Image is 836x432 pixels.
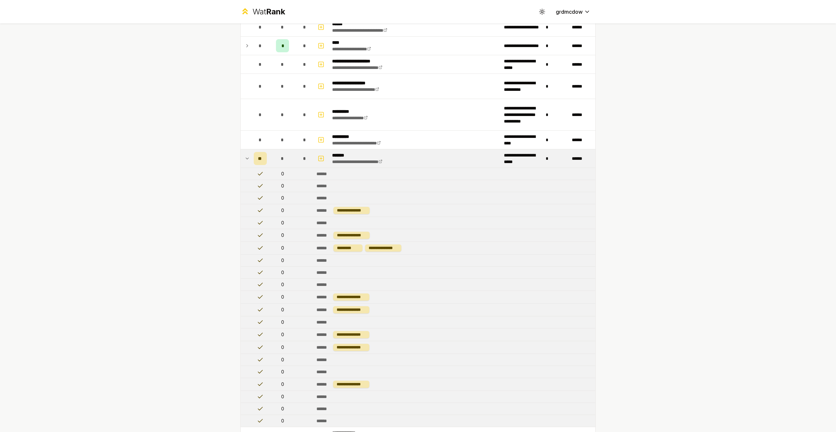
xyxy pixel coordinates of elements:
td: 0 [269,204,296,217]
td: 0 [269,316,296,328]
div: Wat [252,7,285,17]
td: 0 [269,354,296,366]
td: 0 [269,341,296,354]
td: 0 [269,328,296,341]
td: 0 [269,267,296,278]
td: 0 [269,403,296,415]
span: Rank [266,7,285,16]
a: WatRank [240,7,285,17]
td: 0 [269,168,296,180]
td: 0 [269,242,296,254]
td: 0 [269,366,296,378]
td: 0 [269,180,296,192]
span: grdmcdow [556,8,583,16]
td: 0 [269,291,296,303]
td: 0 [269,217,296,229]
td: 0 [269,415,296,427]
td: 0 [269,304,296,316]
td: 0 [269,391,296,403]
td: 0 [269,279,296,291]
button: grdmcdow [551,6,596,18]
td: 0 [269,378,296,390]
td: 0 [269,255,296,266]
td: 0 [269,192,296,204]
td: 0 [269,229,296,241]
